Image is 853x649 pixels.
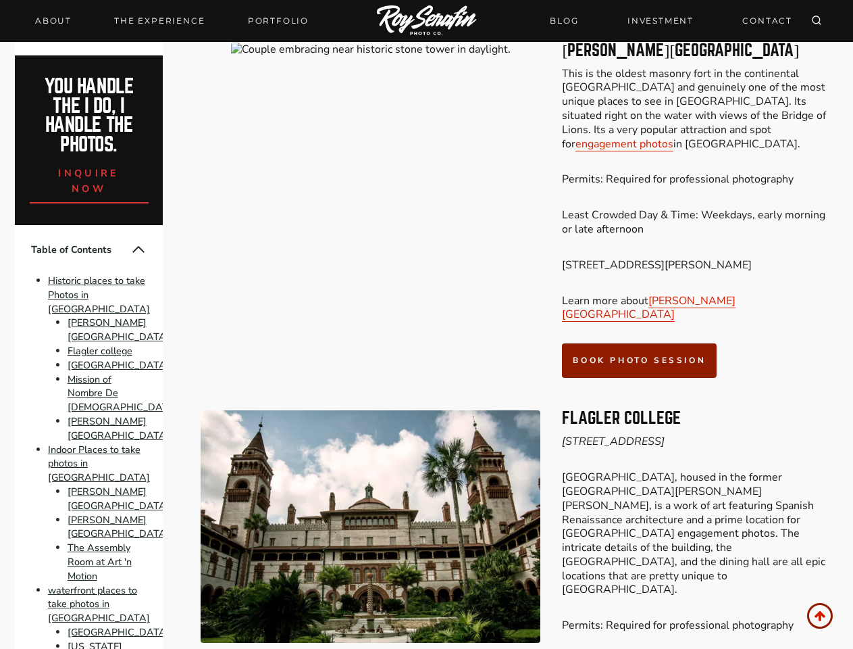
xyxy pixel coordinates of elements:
nav: Secondary Navigation [542,9,800,32]
img: Where to Take Photos In St Augustine (engagement, portrait, wedding photos) 1 [231,43,511,57]
h3: Flagler college [562,410,838,427]
a: CONTACT [734,9,800,32]
button: View Search Form [807,11,826,30]
a: Flagler college [68,344,132,358]
a: Portfolio [240,11,317,30]
span: book photo session [573,355,706,366]
a: The Assembly Room at Art 'n Motion [68,541,132,583]
a: INVESTMENT [619,9,702,32]
a: waterfront places to take photos in [GEOGRAPHIC_DATA] [48,583,150,625]
a: [PERSON_NAME][GEOGRAPHIC_DATA] [68,316,170,344]
a: Historic places to take Photos in [GEOGRAPHIC_DATA] [48,274,150,316]
a: THE EXPERIENCE [106,11,213,30]
a: [PERSON_NAME][GEOGRAPHIC_DATA] [68,414,170,442]
p: This is the oldest masonry fort in the continental [GEOGRAPHIC_DATA] and genuinely one of the mos... [562,67,838,151]
span: inquire now [58,166,119,195]
p: Least Crowded Day & Time: Weekdays, early morning or late afternoon [562,208,838,237]
a: [PERSON_NAME][GEOGRAPHIC_DATA] [68,485,170,512]
h3: [PERSON_NAME][GEOGRAPHIC_DATA] [562,43,838,59]
a: inquire now [30,155,149,203]
a: Indoor Places to take photos in [GEOGRAPHIC_DATA] [48,443,150,485]
p: Permits: Required for professional photography [562,619,838,633]
img: Where to Take Photos In St Augustine (engagement, portrait, wedding photos) 2 [201,410,540,643]
button: Collapse Table of Contents [130,241,147,258]
p: [STREET_ADDRESS][PERSON_NAME] [562,258,838,272]
h2: You handle the i do, I handle the photos. [30,77,149,155]
a: [PERSON_NAME][GEOGRAPHIC_DATA] [562,293,735,322]
span: Table of Contents [31,243,131,257]
a: book photo session [562,343,717,378]
p: [GEOGRAPHIC_DATA], housed in the former [GEOGRAPHIC_DATA][PERSON_NAME][PERSON_NAME], is a work of... [562,471,838,597]
p: Permits: Required for professional photography [562,172,838,187]
nav: Primary Navigation [27,11,317,30]
a: [GEOGRAPHIC_DATA] [68,625,170,639]
a: Mission of Nombre De [DEMOGRAPHIC_DATA] [68,372,178,414]
p: Learn more about [562,294,838,322]
a: About [27,11,80,30]
a: BLOG [542,9,586,32]
a: engagement photos [575,137,673,151]
a: [PERSON_NAME][GEOGRAPHIC_DATA] [68,513,170,541]
img: Logo of Roy Serafin Photo Co., featuring stylized text in white on a light background, representi... [377,5,477,37]
em: [STREET_ADDRESS] [562,434,665,449]
a: [GEOGRAPHIC_DATA] [68,358,170,372]
a: Scroll to top [807,603,833,629]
